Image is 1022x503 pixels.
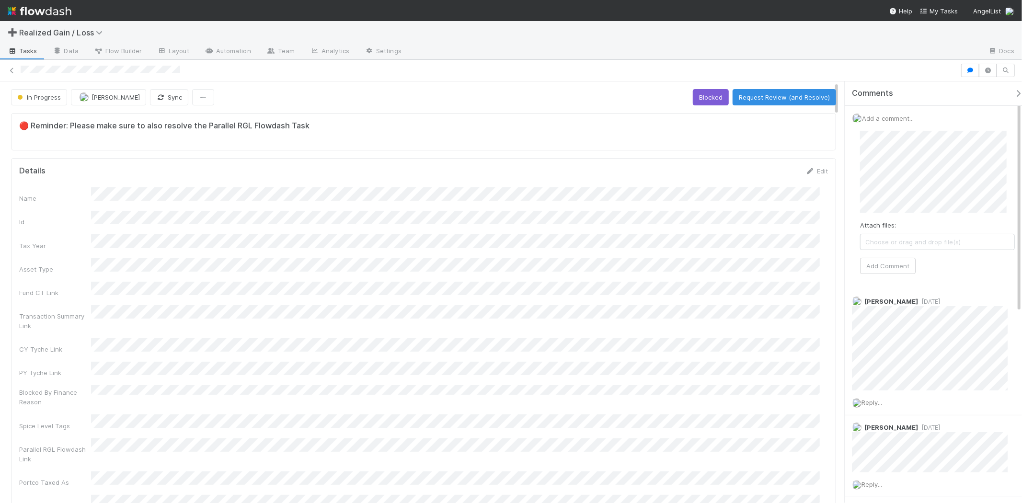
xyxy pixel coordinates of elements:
[918,424,940,431] span: [DATE]
[197,44,259,59] a: Automation
[852,114,862,123] img: avatar_66854b90-094e-431f-b713-6ac88429a2b8.png
[852,423,861,432] img: avatar_45ea4894-10ca-450f-982d-dabe3bd75b0b.png
[862,114,914,122] span: Add a comment...
[973,7,1001,15] span: AngelList
[805,167,828,175] a: Edit
[92,93,140,101] span: [PERSON_NAME]
[1005,7,1014,16] img: avatar_66854b90-094e-431f-b713-6ac88429a2b8.png
[150,89,188,105] button: Sync
[19,368,91,377] div: PY Tyche Link
[980,44,1022,59] a: Docs
[918,298,940,305] span: [DATE]
[864,297,918,305] span: [PERSON_NAME]
[45,44,86,59] a: Data
[19,311,91,331] div: Transaction Summary Link
[733,89,836,105] button: Request Review (and Resolve)
[852,480,861,490] img: avatar_66854b90-094e-431f-b713-6ac88429a2b8.png
[79,92,89,102] img: avatar_66854b90-094e-431f-b713-6ac88429a2b8.png
[8,46,37,56] span: Tasks
[860,258,916,274] button: Add Comment
[889,6,912,16] div: Help
[864,423,918,431] span: [PERSON_NAME]
[19,445,91,464] div: Parallel RGL Flowdash Link
[920,7,958,15] span: My Tasks
[86,44,149,59] a: Flow Builder
[19,166,46,176] h5: Details
[920,6,958,16] a: My Tasks
[19,421,91,431] div: Spice Level Tags
[19,241,91,251] div: Tax Year
[861,399,882,406] span: Reply...
[852,89,893,98] span: Comments
[357,44,409,59] a: Settings
[861,480,882,488] span: Reply...
[19,121,828,131] h5: 🔴 Reminder: Please make sure to also resolve the Parallel RGL Flowdash Task
[19,478,91,487] div: Portco Taxed As
[861,234,1014,250] span: Choose or drag and drop file(s)
[8,28,17,36] span: ➕
[19,217,91,227] div: Id
[693,89,729,105] button: Blocked
[19,344,91,354] div: CY Tyche Link
[19,28,107,37] span: Realized Gain / Loss
[19,388,91,407] div: Blocked By Finance Reason
[852,398,861,408] img: avatar_66854b90-094e-431f-b713-6ac88429a2b8.png
[19,288,91,297] div: Fund CT Link
[149,44,197,59] a: Layout
[19,194,91,203] div: Name
[302,44,357,59] a: Analytics
[71,89,146,105] button: [PERSON_NAME]
[860,220,896,230] label: Attach files:
[852,297,861,306] img: avatar_66854b90-094e-431f-b713-6ac88429a2b8.png
[19,264,91,274] div: Asset Type
[259,44,302,59] a: Team
[8,3,71,19] img: logo-inverted-e16ddd16eac7371096b0.svg
[94,46,142,56] span: Flow Builder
